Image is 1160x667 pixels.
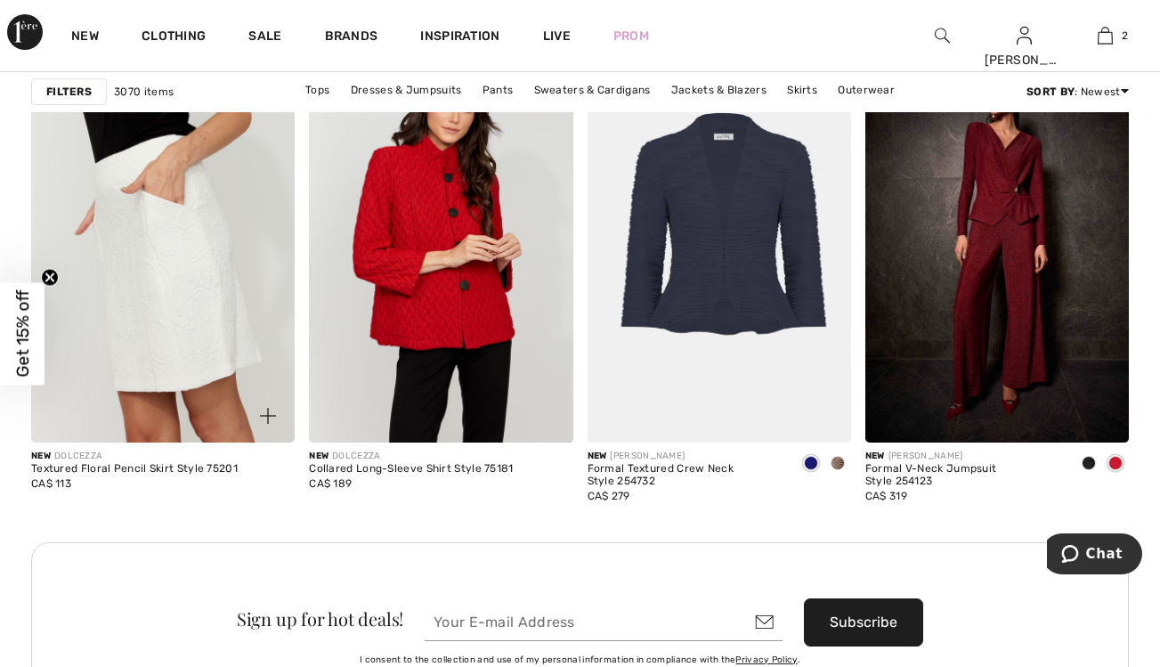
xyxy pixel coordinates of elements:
span: CA$ 189 [309,477,352,490]
div: Midnight Blue [798,450,824,479]
div: [PERSON_NAME] [985,51,1064,69]
img: search the website [935,25,950,46]
strong: Filters [46,84,92,100]
a: Sign In [1017,27,1032,44]
div: [PERSON_NAME] [865,450,1061,463]
span: New [31,451,51,461]
iframe: Opens a widget where you can chat to one of our agents [1047,533,1142,578]
div: [PERSON_NAME] [588,450,783,463]
div: DOLCEZZA [309,450,513,463]
a: Prom [613,27,649,45]
a: Skirts [778,78,826,102]
span: New [588,451,607,461]
img: Formal Textured Crew Neck Style 254732. Midnight Blue [588,47,851,443]
span: New [865,451,885,461]
span: Get 15% off [12,290,33,378]
button: Close teaser [41,268,59,286]
div: Collared Long-Sleeve Shirt Style 75181 [309,463,513,476]
div: Formal Textured Crew Neck Style 254732 [588,463,783,488]
a: Outerwear [829,78,904,102]
span: CA$ 113 [31,477,71,490]
div: Sand [824,450,851,479]
div: Deep cherry [1102,450,1129,479]
a: Sweaters & Cardigans [525,78,660,102]
label: I consent to the collection and use of my personal information in compliance with the . [360,654,800,667]
a: New [71,28,99,47]
a: Privacy Policy [735,655,797,665]
a: Tops [296,78,338,102]
a: Textured Floral Pencil Skirt Style 75201. Off-white [31,47,295,443]
span: New [309,451,329,461]
div: Black [1075,450,1102,479]
div: Formal V-Neck Jumpsuit Style 254123 [865,463,1061,488]
img: Formal V-Neck Jumpsuit Style 254123. Black [865,47,1129,443]
div: Sign up for hot deals! [237,610,403,628]
a: Jackets & Blazers [662,78,775,102]
a: Live [543,27,571,45]
span: 2 [1122,28,1128,44]
img: My Info [1017,25,1032,46]
strong: Sort By [1026,85,1075,98]
a: 2 [1066,25,1145,46]
a: Dresses & Jumpsuits [342,78,471,102]
span: CA$ 319 [865,490,907,502]
a: Clothing [142,28,206,47]
img: Collared Long-Sleeve Shirt Style 75181. Red [309,47,572,443]
a: Pants [474,78,523,102]
a: Sale [248,28,281,47]
img: plus_v2.svg [260,408,276,424]
span: Inspiration [420,28,499,47]
input: Your E-mail Address [425,604,783,641]
div: : Newest [1026,84,1129,100]
img: My Bag [1098,25,1113,46]
button: Subscribe [804,598,923,647]
div: DOLCEZZA [31,450,238,463]
img: 1ère Avenue [7,14,43,50]
div: Textured Floral Pencil Skirt Style 75201 [31,463,238,476]
a: Brands [325,28,378,47]
span: CA$ 279 [588,490,630,502]
span: 3070 items [114,84,174,100]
